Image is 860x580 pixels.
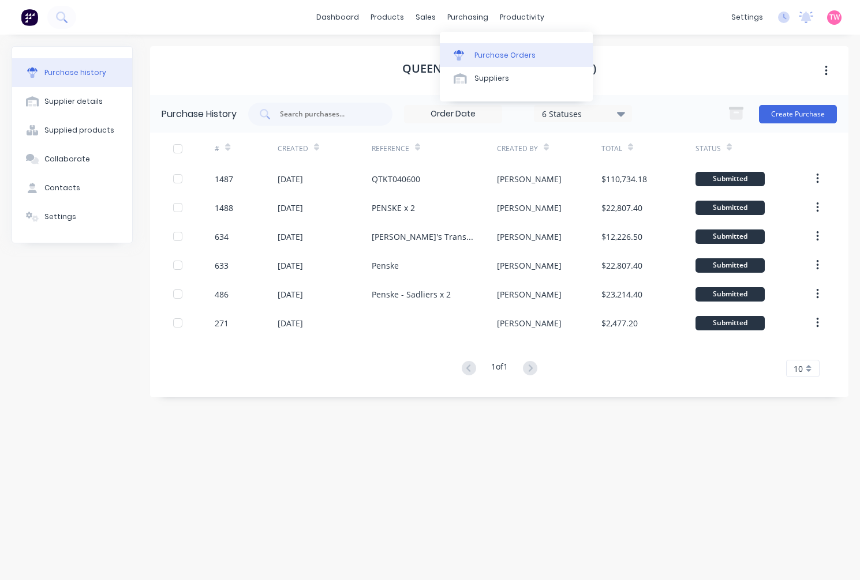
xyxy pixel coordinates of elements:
[405,106,502,123] input: Order Date
[696,144,721,154] div: Status
[215,202,233,214] div: 1488
[12,116,132,145] button: Supplied products
[44,183,80,193] div: Contacts
[696,172,765,186] div: Submitted
[12,174,132,202] button: Contacts
[601,259,642,272] div: $22,807.40
[311,9,365,26] a: dashboard
[474,73,509,84] div: Suppliers
[12,58,132,87] button: Purchase history
[278,259,303,272] div: [DATE]
[601,144,622,154] div: Total
[601,317,638,329] div: $2,477.20
[278,317,303,329] div: [DATE]
[497,288,562,300] div: [PERSON_NAME]
[278,231,303,243] div: [DATE]
[278,202,303,214] div: [DATE]
[726,9,769,26] div: settings
[696,201,765,215] div: Submitted
[215,173,233,185] div: 1487
[372,231,474,243] div: [PERSON_NAME]'s Transport
[44,125,114,135] div: Supplied products
[215,144,219,154] div: #
[601,173,647,185] div: $110,734.18
[497,173,562,185] div: [PERSON_NAME]
[278,173,303,185] div: [DATE]
[278,288,303,300] div: [DATE]
[44,212,76,222] div: Settings
[696,229,765,244] div: Submitted
[162,107,237,121] div: Purchase History
[601,288,642,300] div: $23,214.40
[497,231,562,243] div: [PERSON_NAME]
[12,145,132,174] button: Collaborate
[759,105,837,123] button: Create Purchase
[372,259,399,272] div: Penske
[440,67,593,90] a: Suppliers
[215,231,229,243] div: 634
[215,288,229,300] div: 486
[44,154,90,164] div: Collaborate
[442,9,494,26] div: purchasing
[542,107,625,119] div: 6 Statuses
[440,43,593,66] a: Purchase Orders
[696,316,765,330] div: Submitted
[44,67,106,78] div: Purchase history
[402,62,596,76] h1: Queensland Thermo King (QTK)
[601,231,642,243] div: $12,226.50
[601,202,642,214] div: $22,807.40
[215,259,229,272] div: 633
[279,108,375,120] input: Search purchases...
[497,317,562,329] div: [PERSON_NAME]
[474,50,536,61] div: Purchase Orders
[372,144,409,154] div: Reference
[494,9,550,26] div: productivity
[372,288,451,300] div: Penske - Sadliers x 2
[497,144,538,154] div: Created By
[497,259,562,272] div: [PERSON_NAME]
[829,12,840,22] span: TW
[278,144,308,154] div: Created
[372,173,420,185] div: QTKT040600
[372,202,415,214] div: PENSKE x 2
[12,202,132,231] button: Settings
[410,9,442,26] div: sales
[215,317,229,329] div: 271
[696,258,765,273] div: Submitted
[12,87,132,116] button: Supplier details
[491,360,508,377] div: 1 of 1
[794,363,803,375] span: 10
[365,9,410,26] div: products
[21,9,38,26] img: Factory
[696,287,765,302] div: Submitted
[44,96,103,107] div: Supplier details
[497,202,562,214] div: [PERSON_NAME]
